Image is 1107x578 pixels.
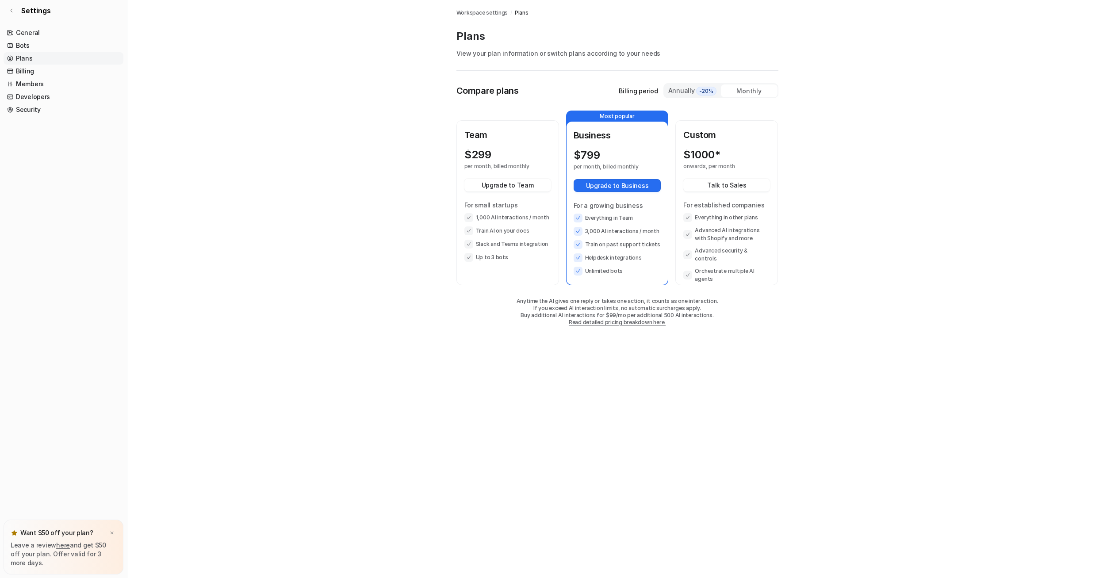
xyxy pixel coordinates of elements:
button: Upgrade to Business [574,179,661,192]
li: Train AI on your docs [464,226,551,235]
p: For a growing business [574,201,661,210]
span: -20% [696,87,716,96]
img: star [11,529,18,536]
p: Want $50 off your plan? [20,528,93,537]
li: Helpdesk integrations [574,253,661,262]
li: Everything in other plans [683,213,770,222]
p: For small startups [464,200,551,210]
p: Most popular [567,111,668,122]
p: Anytime the AI gives one reply or takes one action, it counts as one interaction. [456,298,778,305]
li: Train on past support tickets [574,240,661,249]
li: Slack and Teams integration [464,240,551,249]
button: Talk to Sales [683,179,770,191]
p: $ 299 [464,149,491,161]
p: $ 799 [574,149,600,161]
li: 1,000 AI interactions / month [464,213,551,222]
img: x [109,530,115,536]
a: General [4,27,123,39]
p: View your plan information or switch plans according to your needs [456,49,778,58]
a: here [56,541,70,549]
p: per month, billed monthly [464,163,535,170]
div: Annually [668,86,717,96]
span: Settings [21,5,51,16]
a: Plans [515,9,529,17]
button: Upgrade to Team [464,179,551,191]
li: Everything in Team [574,214,661,222]
li: Up to 3 bots [464,253,551,262]
a: Billing [4,65,123,77]
p: Plans [456,29,778,43]
a: Bots [4,39,123,52]
a: Developers [4,91,123,103]
li: Orchestrate multiple AI agents [683,267,770,283]
p: Custom [683,128,770,142]
p: Business [574,129,661,142]
p: Buy additional AI interactions for $99/mo per additional 500 AI interactions. [456,312,778,319]
p: onwards, per month [683,163,754,170]
p: per month, billed monthly [574,163,645,170]
a: Workspace settings [456,9,508,17]
p: If you exceed AI interaction limits, no automatic surcharges apply. [456,305,778,312]
p: Leave a review and get $50 off your plan. Offer valid for 3 more days. [11,541,116,567]
li: Advanced security & controls [683,247,770,263]
li: Advanced AI integrations with Shopify and more [683,226,770,242]
p: Compare plans [456,84,519,97]
div: Monthly [721,84,778,97]
a: Read detailed pricing breakdown here. [569,319,666,325]
p: Billing period [619,86,658,96]
p: Team [464,128,551,142]
li: 3,000 AI interactions / month [574,227,661,236]
a: Members [4,78,123,90]
p: For established companies [683,200,770,210]
a: Security [4,103,123,116]
li: Unlimited bots [574,267,661,276]
a: Plans [4,52,123,65]
span: / [510,9,512,17]
p: $ 1000* [683,149,720,161]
